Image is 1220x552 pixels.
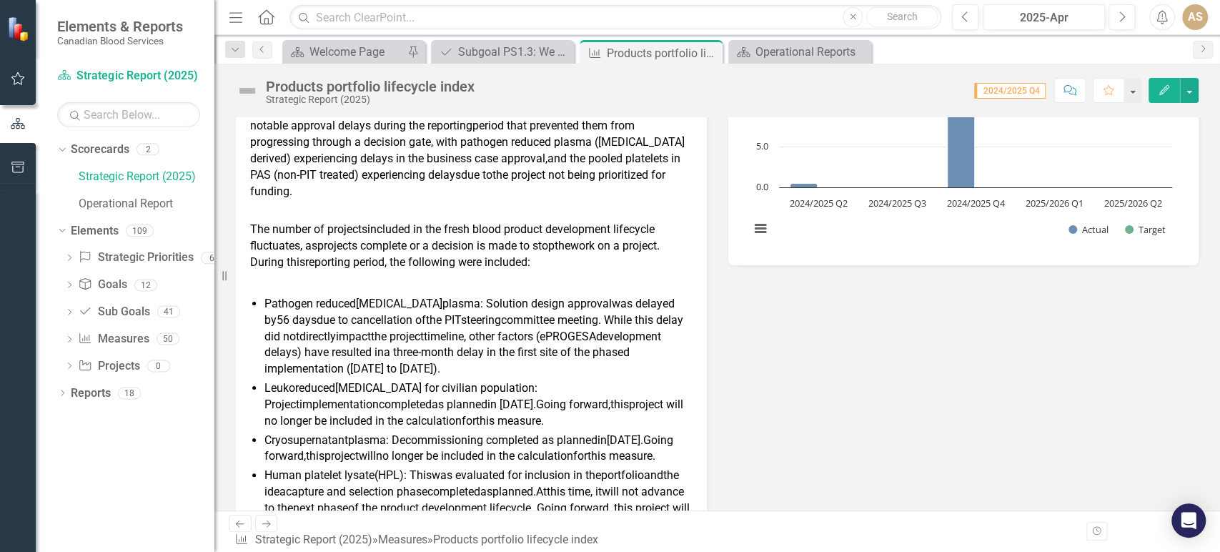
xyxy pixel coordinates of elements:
a: Strategic Report (2025) [79,169,214,185]
span: roject [272,398,299,411]
span: [DATE] [607,433,640,447]
span: this [306,449,324,463]
a: Operational Reports [732,43,868,61]
button: Show Target [1125,224,1166,236]
span: was evaluated for inclusion in the [432,468,601,482]
button: View chart menu, Average number of days projects exceeded the planned approval [750,219,770,239]
span: . [533,485,536,498]
span: capture and selection [286,485,394,498]
a: Operational Report [79,196,214,212]
span: this time [547,485,590,498]
span: th [426,313,436,327]
a: Projects [78,358,139,375]
a: Sub Goals [78,304,149,320]
span: complete [486,433,532,447]
button: Show Actual [1068,224,1109,236]
span: included in the fresh blood product development lifecycle fluctuates, a [250,222,655,252]
span: : [480,297,483,310]
span: completed [427,485,480,498]
span: . [640,433,643,447]
small: Canadian Blood Services [57,35,183,46]
span: project will no longer be included in the calculation [264,398,683,428]
span: Human platelet lysate [264,468,375,482]
span: 2024/2025 Q4 [974,83,1046,99]
span: as [480,485,492,498]
span: project [324,449,359,463]
span: projects complete or a decision is made to stop [317,239,555,252]
div: 50 [157,333,179,345]
span: reporting period, the following were included: [305,255,530,269]
div: 12 [134,279,157,291]
span: impact [336,330,371,343]
span: was delayed by [264,297,675,327]
a: Measures [377,533,427,546]
img: ClearPoint Strategy [7,16,32,41]
span: this [610,398,629,411]
button: AS [1182,4,1208,30]
span: T [410,468,417,482]
div: Average number of days projects exceeded the planned approval. Highcharts interactive chart. [743,36,1185,251]
span: . While this delay did not [264,313,683,343]
span: as [432,398,444,411]
span: is [297,255,305,269]
span: D [392,433,400,447]
span: Leukoreduced [264,381,335,395]
div: 0 [147,360,170,372]
div: Products portfolio lifecycle index [266,79,475,94]
div: Subgoal PS1.3: We will have a scalable portfolio of products and services that evolves to include... [458,43,570,61]
span: 56 days [277,313,317,327]
text: 2025/2026 Q1 [1025,197,1083,210]
span: At [536,485,547,498]
span: and the pooled platelets in PAS (non-PIT treated) experiencing delays [250,152,680,182]
span: olution design approval [493,297,612,310]
a: Strategic Report (2025) [57,68,200,84]
span: the project not being prioritized for funding. [250,168,665,198]
span: . [437,362,440,375]
span: no longer be included in the calculation [376,449,573,463]
div: » » [234,532,603,548]
span: ing [467,433,483,447]
span: ePROGESA [540,330,596,343]
span: , it [590,485,602,498]
span: ecommission [400,433,467,447]
path: 2024/2025 Q4, 14. Actual. [947,74,974,188]
span: : [386,433,389,447]
span: : [535,381,537,395]
text: 2025/2026 Q2 [1104,197,1161,210]
a: Strategic Priorities [78,250,193,266]
span: Pathogen reduced [264,297,356,310]
span: for [573,449,587,463]
div: Products portfolio lifecycle index [432,533,597,546]
span: of the product development lifecycle [348,501,531,515]
text: 2024/2025 Q2 [789,197,847,210]
span: this measure. [476,414,544,428]
span: S [486,297,493,310]
div: Operational Reports [755,43,868,61]
span: due to [461,168,492,182]
span: dea [267,485,286,498]
span: plasma [442,297,480,310]
span: planned [447,398,487,411]
text: Target [1138,223,1165,236]
text: 2024/2025 Q3 [868,197,926,210]
span: timeline [424,330,464,343]
span: this measure. [587,449,655,463]
span: , [545,152,547,165]
span: . [533,398,536,411]
input: Search ClearPoint... [289,5,941,30]
span: in [597,433,607,447]
span: Elements & Reports [57,18,183,35]
span: planned [492,485,533,498]
text: 5.0 [756,139,768,152]
span: portfolio [601,468,644,482]
span: his [417,468,432,482]
span: in [DATE] [487,398,533,411]
span: Going forward, [536,398,610,411]
button: 2025-Apr [983,4,1105,30]
span: : [404,468,407,482]
a: Subgoal PS1.3: We will have a scalable portfolio of products and services that evolves to include... [435,43,570,61]
a: Strategic Report (2025) [254,533,372,546]
span: c [501,313,507,327]
span: phase [397,485,427,498]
